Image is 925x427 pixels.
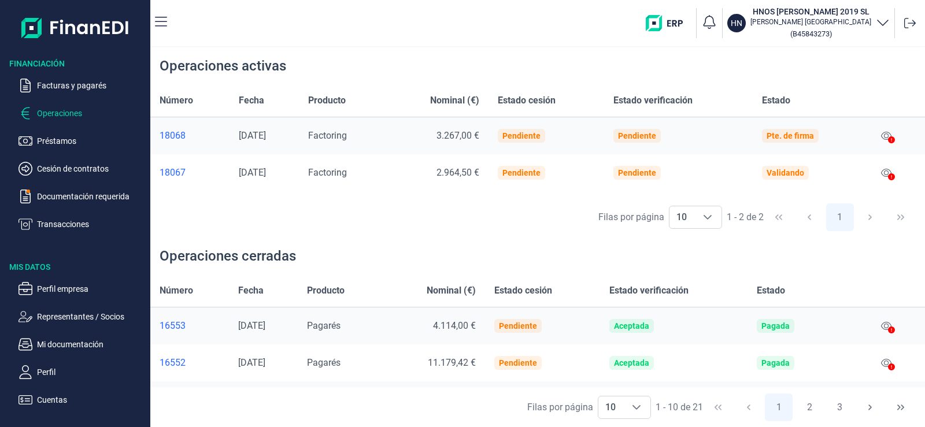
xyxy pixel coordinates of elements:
span: Estado cesión [494,284,552,298]
span: Estado [762,94,790,107]
span: Factoring [308,167,347,178]
p: Documentación requerida [37,190,146,203]
span: 11.179,42 € [428,357,476,368]
button: Facturas y pagarés [18,79,146,92]
span: Estado verificación [613,94,693,107]
button: Page 1 [765,393,793,421]
p: HN [731,17,742,29]
button: Previous Page [735,393,763,421]
div: [DATE] [239,130,290,142]
h3: HNOS [PERSON_NAME] 2019 SL [750,6,871,17]
button: Last Page [887,203,915,231]
div: Pagada [761,358,790,367]
button: Next Page [856,203,884,231]
span: Estado cesión [498,94,556,107]
div: Aceptada [614,358,649,367]
div: Validando [767,168,804,177]
div: Pagada [761,321,790,331]
span: Estado verificación [609,284,689,298]
p: Mi documentación [37,337,146,351]
p: [PERSON_NAME] [GEOGRAPHIC_DATA] [750,17,871,27]
div: Aceptada [614,321,649,331]
p: Representantes / Socios [37,310,146,324]
button: Representantes / Socios [18,310,146,324]
p: Cesión de contratos [37,162,146,176]
button: Page 2 [795,393,823,421]
span: 1 - 2 de 2 [727,213,764,222]
button: Operaciones [18,106,146,120]
div: [DATE] [239,167,290,179]
span: 2.964,50 € [436,167,479,178]
span: 4.114,00 € [433,320,476,331]
div: Filas por página [598,210,664,224]
span: Factoring [308,130,347,141]
p: Préstamos [37,134,146,148]
div: Pendiente [499,321,537,331]
div: [DATE] [238,320,288,332]
button: Transacciones [18,217,146,231]
img: Logo de aplicación [21,9,129,46]
span: 3.267,00 € [436,130,479,141]
a: 18068 [160,130,220,142]
button: Perfil empresa [18,282,146,296]
p: Facturas y pagarés [37,79,146,92]
span: Producto [308,94,346,107]
div: Pendiente [618,168,656,177]
div: [DATE] [238,357,288,369]
div: Pendiente [502,131,541,140]
button: Documentación requerida [18,190,146,203]
span: Número [160,284,193,298]
button: Page 3 [826,393,854,421]
div: Filas por página [527,400,593,414]
div: Pendiente [618,131,656,140]
div: Choose [623,396,650,418]
button: Last Page [887,393,915,421]
button: Previous Page [795,203,823,231]
span: 10 [669,206,694,228]
button: Cuentas [18,393,146,407]
span: Nominal (€) [427,284,476,298]
span: Estado [757,284,785,298]
div: Pte. de firma [767,131,814,140]
button: First Page [765,203,793,231]
div: Pendiente [502,168,541,177]
span: Número [160,94,193,107]
div: Choose [694,206,721,228]
button: Préstamos [18,134,146,148]
button: Cesión de contratos [18,162,146,176]
p: Perfil [37,365,146,379]
p: Perfil empresa [37,282,146,296]
a: 16552 [160,357,220,369]
a: 18067 [160,167,220,179]
span: Pagarés [307,357,341,368]
button: First Page [704,393,732,421]
img: erp [646,15,691,31]
button: Perfil [18,365,146,379]
div: Pendiente [499,358,537,367]
button: HNHNOS [PERSON_NAME] 2019 SL[PERSON_NAME] [GEOGRAPHIC_DATA](B45843273) [727,6,890,40]
p: Cuentas [37,393,146,407]
button: Page 1 [826,203,854,231]
span: 1 - 10 de 21 [656,403,703,412]
button: Mi documentación [18,337,146,351]
span: Fecha [238,284,264,298]
span: Nominal (€) [430,94,479,107]
span: Fecha [239,94,264,107]
small: Copiar cif [790,29,832,38]
a: 16553 [160,320,220,332]
p: Transacciones [37,217,146,231]
div: Operaciones activas [160,57,286,75]
div: Operaciones cerradas [160,247,296,265]
button: Next Page [856,393,884,421]
span: Pagarés [307,320,341,331]
p: Operaciones [37,106,146,120]
span: Producto [307,284,345,298]
span: 10 [598,396,623,418]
